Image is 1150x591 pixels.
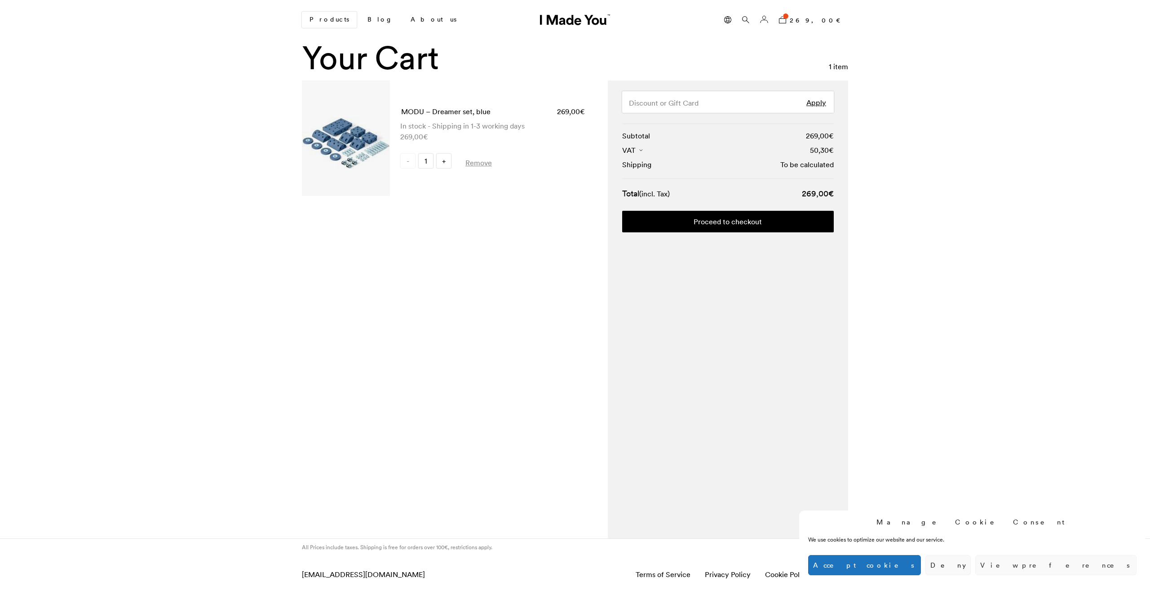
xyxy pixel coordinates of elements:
[705,570,751,579] a: Privacy Policy
[622,91,834,113] input: Discount or Gift Card
[829,62,832,71] span: 1
[925,555,971,575] button: Deny
[401,106,491,117] a: MODU – Dreamer set, blue
[401,154,415,168] span: -
[557,107,585,116] bdi: 269,00
[836,16,848,24] span: €
[639,189,670,198] span: (incl. Tax)
[876,517,1069,527] div: Manage Cookie Consent
[400,120,585,131] div: In stock - Shipping in 1-3 working days
[622,211,834,232] a: Proceed to checkout
[423,132,428,141] span: €
[360,12,400,27] a: Blog
[808,536,1003,544] div: We use cookies to optimize our website and our service.
[829,131,834,140] span: €
[765,570,809,579] a: Cookie Policy
[302,40,439,76] h1: Your Cart
[622,145,643,156] div: VAT
[780,159,834,170] div: To be calculated
[419,154,433,168] input: Qty
[829,146,834,155] span: €
[400,132,428,141] bdi: 269,00
[775,11,848,28] a: 1 269,00€
[828,188,834,199] span: €
[802,188,834,199] bdi: 269,00
[833,62,848,71] span: item
[783,13,788,19] span: 1
[465,158,492,168] a: Remove this item
[636,570,690,579] a: Terms of Service
[302,569,425,579] a: [EMAIL_ADDRESS][DOMAIN_NAME]
[622,187,670,200] div: Total
[403,12,464,27] a: About us
[790,16,848,24] bdi: 269,00
[975,555,1137,575] button: View preferences
[806,131,834,140] bdi: 269,00
[580,107,585,116] span: €
[622,130,650,141] div: Subtotal
[629,98,699,108] label: Discount or Gift Card
[302,543,492,551] p: All Prices include taxes. Shipping is free for orders over 100€, restrictions apply.
[810,146,834,155] bdi: 50,30
[437,154,451,168] span: +
[808,555,921,575] button: Accept cookies
[302,12,357,28] a: Products
[622,159,651,170] div: Shipping
[799,91,834,113] input: Apply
